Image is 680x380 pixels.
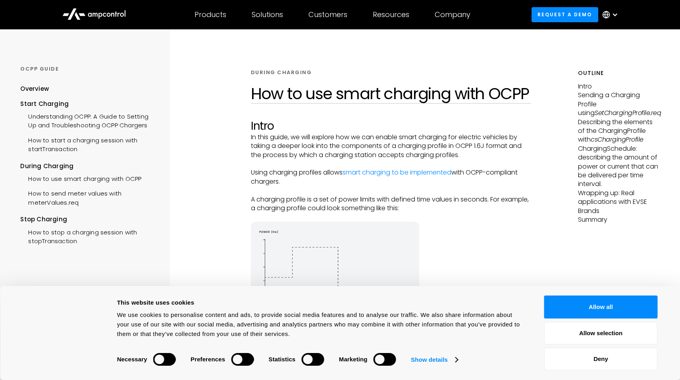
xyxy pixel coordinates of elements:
div: Solutions [252,10,283,19]
a: Overview [20,84,49,99]
div: Overview [20,84,49,93]
div: Stop Charging [20,215,156,224]
h5: Outline [578,69,660,77]
p: Summary [578,215,660,224]
div: Products [195,10,226,19]
h2: Intro [251,119,532,133]
a: How to start a charging session with startTransaction [20,132,156,156]
button: Deny [544,347,658,370]
strong: Necessary [117,356,147,363]
p: A charging profile is a set of power limits with defined time values in seconds. For example, a c... [251,195,532,213]
div: Company [435,10,470,19]
p: ChargingSchedule: describing the amount of power or current that can be delivered per time interval. [578,144,660,189]
strong: Preferences [191,356,225,363]
a: Show details [411,354,458,366]
p: Wrapping up: Real applications with EVSE Brands [578,189,660,215]
div: We use cookies to personalise content and ads, to provide social media features and to analyse ou... [117,310,526,339]
p: Sending a Charging Profile using [578,91,660,117]
div: During Charging [20,162,156,171]
p: ‍ [251,213,532,221]
div: Start Charging [20,100,156,108]
a: How to send meter values with meterValues.req [20,185,156,209]
div: OCPP GUIDE [20,65,156,73]
a: How to use smart charging with OCPP [20,171,141,185]
strong: Statistics [269,356,296,363]
p: Describing the elements of the ChargingProfile with [578,118,660,144]
strong: Marketing [339,356,368,363]
div: This website uses cookies [117,298,526,307]
button: Allow selection [544,322,658,345]
em: SetChargingProfile.req [595,108,661,117]
a: Understanding OCPP: A Guide to Setting Up and Troubleshooting OCPP Chargers [20,108,156,132]
div: Customers [308,10,347,19]
a: smart charging to be implemented [343,168,451,177]
p: ‍ [251,186,532,195]
div: Resources [373,10,409,19]
p: Using charging profiles allows with OCPP-compliant chargers. [251,168,532,186]
p: Intro [578,82,660,91]
a: Request a demo [532,7,598,22]
em: csChargingProfile [591,135,643,144]
img: energy diagram [251,222,419,333]
a: How to stop a charging session with stopTransaction [20,224,156,248]
h1: How to use smart charging with OCPP [251,84,532,103]
p: ‍ [251,159,532,168]
div: DURING CHARGING [251,69,312,76]
button: Allow all [544,296,658,319]
p: In this guide, we will explore how we can enable smart charging for electric vehicles by taking a... [251,133,532,159]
